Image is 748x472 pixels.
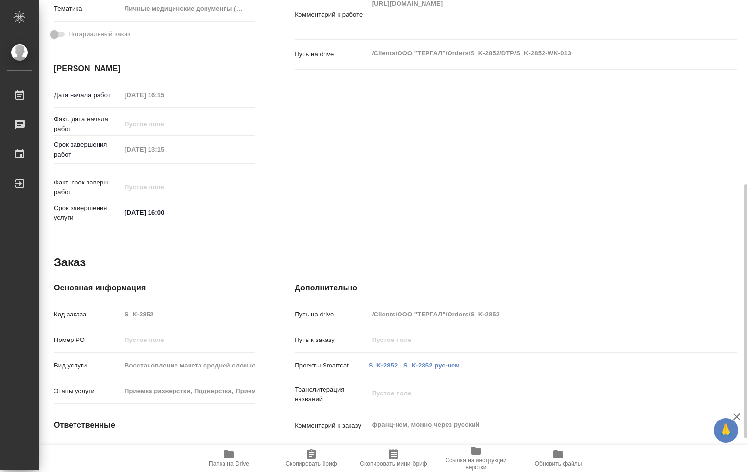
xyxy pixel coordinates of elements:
input: Пустое поле [121,180,207,194]
p: Путь на drive [295,310,368,319]
p: Вид услуги [54,361,121,370]
p: Клиентские менеджеры [54,443,121,463]
input: Пустое поле [121,88,207,102]
input: Пустое поле [121,333,255,347]
span: Скопировать мини-бриф [360,460,427,467]
h2: Заказ [54,255,86,270]
input: Пустое поле [369,307,700,321]
p: Проекты Smartcat [295,361,368,370]
p: Факт. срок заверш. работ [54,178,121,197]
p: Этапы услуги [54,386,121,396]
button: Скопировать бриф [270,445,352,472]
button: Ссылка на инструкции верстки [435,445,517,472]
textarea: франц-нем, можно через русский [369,417,700,433]
span: Ссылка на инструкции верстки [441,457,511,471]
input: Пустое поле [121,384,255,398]
div: Личные медицинские документы (справки, эпикризы) [121,0,255,17]
button: Папка на Drive [188,445,270,472]
h4: Основная информация [54,282,255,294]
input: Пустое поле [121,358,255,372]
span: Папка на Drive [209,460,249,467]
span: 🙏 [718,420,734,441]
p: Факт. дата начала работ [54,114,121,134]
input: Пустое поле [121,117,207,131]
p: Транслитерация названий [295,385,368,404]
p: Тематика [54,4,121,14]
input: ✎ Введи что-нибудь [121,206,207,220]
p: Комментарий к заказу [295,421,368,431]
p: Срок завершения услуги [54,203,121,223]
h4: Дополнительно [295,282,737,294]
button: Обновить файлы [517,445,599,472]
a: S_K-2852 рус-нем [403,362,460,369]
textarea: /Clients/ООО "ТЕРГАЛ"/Orders/S_K-2852/DTP/S_K-2852-WK-013 [369,45,700,62]
a: S_K-2852, [369,362,399,369]
p: Дата начала работ [54,90,121,100]
span: Нотариальный заказ [68,29,130,39]
p: Срок завершения работ [54,140,121,159]
p: Путь к заказу [295,335,368,345]
h4: Ответственные [54,420,255,431]
button: Скопировать мини-бриф [352,445,435,472]
h4: [PERSON_NAME] [54,63,255,75]
p: Номер РО [54,335,121,345]
span: Обновить файлы [535,460,582,467]
input: Пустое поле [121,307,255,321]
input: Пустое поле [121,142,207,157]
p: Комментарий к работе [295,10,368,20]
span: Скопировать бриф [285,460,337,467]
button: 🙏 [714,418,738,443]
input: Пустое поле [369,333,700,347]
p: Путь на drive [295,50,368,59]
p: Код заказа [54,310,121,319]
